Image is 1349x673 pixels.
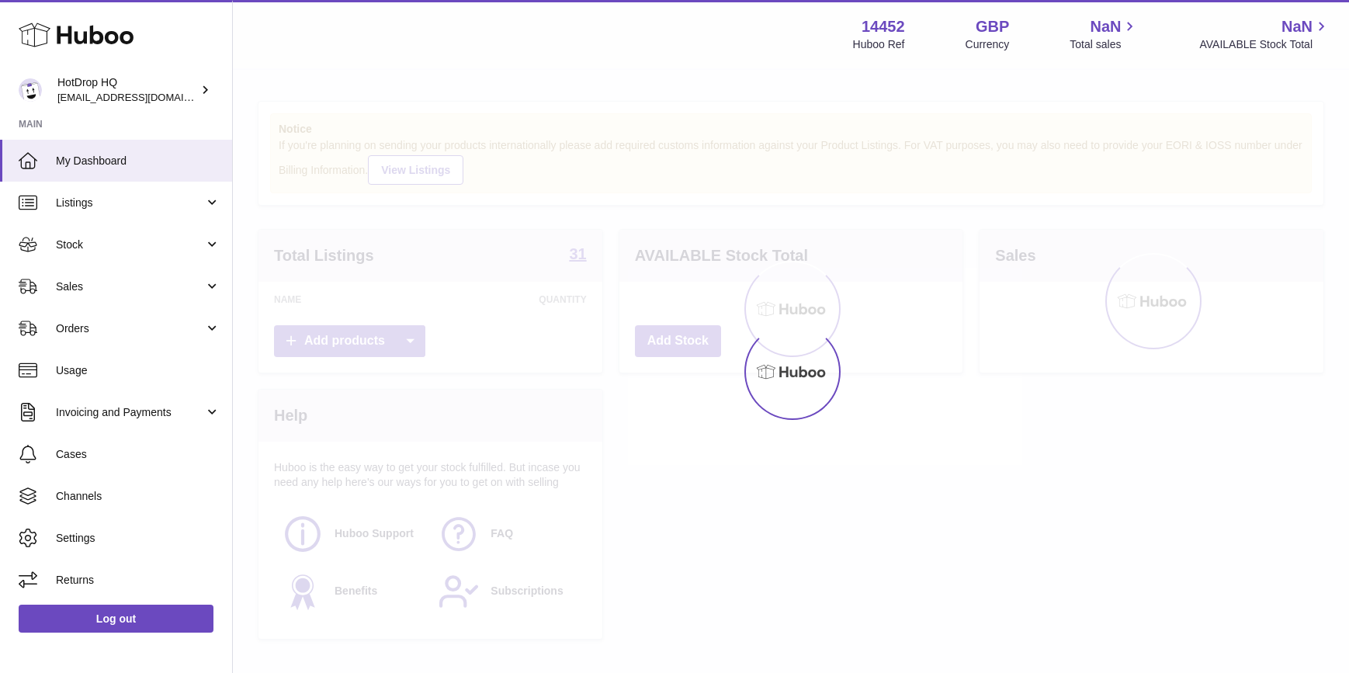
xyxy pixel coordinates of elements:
a: Log out [19,605,213,633]
span: AVAILABLE Stock Total [1199,37,1330,52]
a: NaN Total sales [1070,16,1139,52]
span: Cases [56,447,220,462]
strong: 14452 [862,16,905,37]
span: Usage [56,363,220,378]
span: NaN [1281,16,1313,37]
span: Invoicing and Payments [56,405,204,420]
div: Currency [966,37,1010,52]
strong: GBP [976,16,1009,37]
span: [EMAIL_ADDRESS][DOMAIN_NAME] [57,91,228,103]
span: NaN [1090,16,1121,37]
span: Settings [56,531,220,546]
span: Total sales [1070,37,1139,52]
a: NaN AVAILABLE Stock Total [1199,16,1330,52]
span: Orders [56,321,204,336]
span: Sales [56,279,204,294]
div: Huboo Ref [853,37,905,52]
span: Channels [56,489,220,504]
span: Returns [56,573,220,588]
span: Listings [56,196,204,210]
img: internalAdmin-14452@internal.huboo.com [19,78,42,102]
span: Stock [56,238,204,252]
div: HotDrop HQ [57,75,197,105]
span: My Dashboard [56,154,220,168]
